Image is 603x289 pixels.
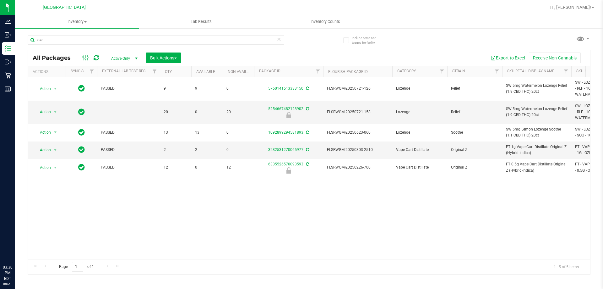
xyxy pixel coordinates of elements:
span: In Sync [78,108,85,116]
span: In Sync [78,163,85,172]
span: All Packages [33,54,77,61]
span: Action [34,108,51,116]
div: Newly Received [253,167,324,174]
a: Strain [452,69,465,73]
a: Sync Status [71,69,95,73]
button: Bulk Actions [146,53,181,63]
span: 13 [195,130,219,136]
span: Bulk Actions [150,55,177,60]
button: Export to Excel [487,53,529,63]
span: 0 [226,147,250,153]
inline-svg: Reports [5,86,11,92]
span: 20 [164,109,187,115]
a: Inventory [15,15,139,28]
span: SW 5mg Lemon Lozenge Soothe (1:1 CBD:THC) 20ct [506,126,568,138]
span: FLSRWGM-20250226-700 [327,164,388,170]
span: 0 [195,164,219,170]
span: FT 0.5g Vape Cart Distillate Original Z (Hybrid-Indica) [506,161,568,173]
span: FLSRWGM-20250303-2510 [327,147,388,153]
span: SW 5mg Watermelon Lozenge Relief (1:9 CBD:THC) 20ct [506,106,568,118]
span: Include items not tagged for facility [352,36,383,45]
span: Inventory [15,19,139,25]
span: FLSRWGM-20250721-158 [327,109,388,115]
a: Filter [313,66,323,77]
span: select [52,108,59,116]
span: 9 [164,86,187,92]
a: 6335526570093593 [268,162,303,166]
a: SKU Name [576,69,595,73]
span: 12 [226,164,250,170]
span: 13 [164,130,187,136]
span: PASSED [101,86,156,92]
a: Filter [149,66,160,77]
span: Clear [277,35,281,43]
span: [GEOGRAPHIC_DATA] [43,5,86,10]
a: Filter [561,66,571,77]
inline-svg: Inventory [5,45,11,52]
span: Relief [451,109,498,115]
a: Non-Available [228,69,256,74]
span: SW 5mg Watermelon Lozenge Relief (1:9 CBD:THC) 20ct [506,83,568,95]
span: Vape Cart Distillate [396,147,443,153]
span: select [52,128,59,137]
span: Action [34,146,51,154]
span: 20 [226,109,250,115]
a: 5760141513333150 [268,86,303,91]
span: Action [34,163,51,172]
a: 3282531270065977 [268,147,303,152]
inline-svg: Retail [5,72,11,79]
a: Flourish Package ID [328,69,368,74]
iframe: Resource center [6,239,25,258]
a: Filter [87,66,97,77]
span: FT 1g Vape Cart Distillate Original Z (Hybrid-Indica) [506,144,568,156]
a: 1092899294581893 [268,130,303,135]
span: In Sync [78,145,85,154]
a: Package ID [259,69,280,73]
span: Sync from Compliance System [305,147,309,152]
span: Hi, [PERSON_NAME]! [550,5,591,10]
span: Action [34,84,51,93]
span: FLSRWGM-20250623-060 [327,130,388,136]
span: Vape Cart Distillate [396,164,443,170]
span: Soothe [451,130,498,136]
span: In Sync [78,84,85,93]
span: PASSED [101,147,156,153]
p: 03:30 PM EDT [3,264,12,281]
span: Sync from Compliance System [305,107,309,111]
span: select [52,146,59,154]
span: In Sync [78,128,85,137]
inline-svg: Inbound [5,32,11,38]
span: Lozenge [396,86,443,92]
a: Filter [437,66,447,77]
p: 08/21 [3,281,12,286]
span: select [52,84,59,93]
span: Inventory Counts [302,19,349,25]
span: Page of 1 [54,262,99,272]
button: Receive Non-Cannabis [529,53,581,63]
span: 0 [226,130,250,136]
a: Category [397,69,416,73]
a: Filter [492,66,502,77]
span: Lozenge [396,109,443,115]
span: Sync from Compliance System [305,130,309,135]
inline-svg: Analytics [5,18,11,25]
inline-svg: Outbound [5,59,11,65]
span: 9 [195,86,219,92]
span: Sync from Compliance System [305,86,309,91]
span: Original Z [451,147,498,153]
a: Lab Results [139,15,263,28]
span: Original Z [451,164,498,170]
a: Inventory Counts [263,15,387,28]
span: 12 [164,164,187,170]
span: 1 - 5 of 5 items [549,262,584,271]
span: PASSED [101,164,156,170]
span: FLSRWGM-20250721-126 [327,86,388,92]
span: 0 [195,109,219,115]
span: 0 [226,86,250,92]
a: Qty [165,69,172,74]
span: PASSED [101,130,156,136]
a: Sku Retail Display Name [507,69,554,73]
span: 2 [195,147,219,153]
div: Newly Received [253,112,324,118]
a: External Lab Test Result [102,69,151,73]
